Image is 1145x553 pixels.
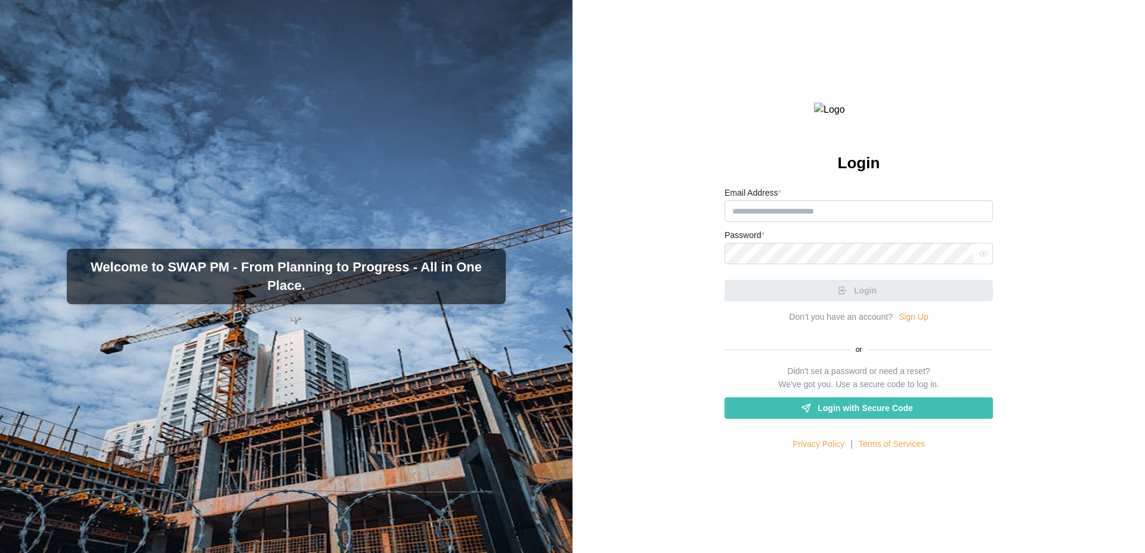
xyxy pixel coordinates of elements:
label: Email Address [725,187,781,200]
h3: Welcome to SWAP PM - From Planning to Progress - All in One Place. [76,258,496,295]
a: Login with Secure Code [725,397,993,419]
label: Password [725,229,765,242]
div: | [850,438,853,451]
a: Privacy Policy [793,438,844,451]
img: Logo [814,103,903,118]
h2: Login [838,153,880,174]
a: Sign Up [899,311,929,324]
div: Didn't set a password or need a reset? We've got you. Use a secure code to log in. [778,365,939,391]
a: Terms of Services [859,438,925,451]
div: Don’t you have an account? [789,311,893,324]
div: or [725,344,993,356]
span: Login with Secure Code [818,398,912,418]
